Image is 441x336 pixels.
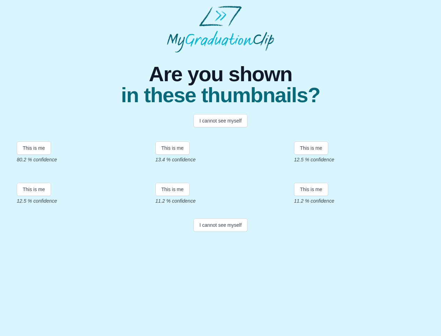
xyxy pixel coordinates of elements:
span: in these thumbnails? [121,85,320,106]
button: This is me [294,141,328,155]
img: MyGraduationClip [167,6,274,52]
button: This is me [155,183,190,196]
p: 13.4 % confidence [155,156,286,163]
button: This is me [17,141,51,155]
span: Are you shown [121,64,320,85]
p: 12.5 % confidence [294,156,424,163]
p: 11.2 % confidence [155,197,286,204]
button: This is me [294,183,328,196]
button: I cannot see myself [193,218,248,232]
p: 12.5 % confidence [17,197,147,204]
button: I cannot see myself [193,114,248,127]
p: 11.2 % confidence [294,197,424,204]
button: This is me [17,183,51,196]
button: This is me [155,141,190,155]
p: 80.2 % confidence [17,156,147,163]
